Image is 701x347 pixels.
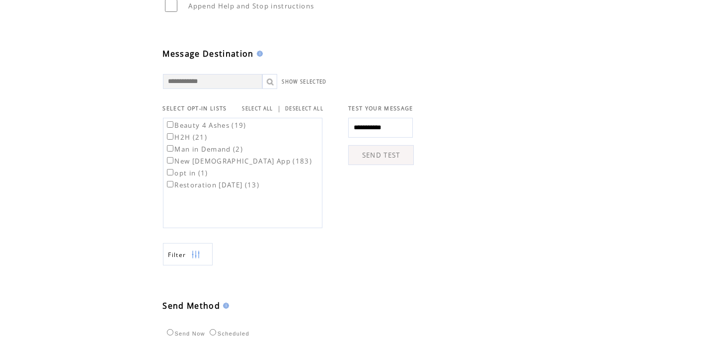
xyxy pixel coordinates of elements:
input: Man in Demand (2) [167,145,173,152]
label: Man in Demand (2) [165,145,243,154]
span: Append Help and Stop instructions [189,1,314,10]
span: Send Method [163,300,221,311]
label: New [DEMOGRAPHIC_DATA] App (183) [165,157,312,166]
span: SELECT OPT-IN LISTS [163,105,227,112]
span: Message Destination [163,48,254,59]
a: DESELECT ALL [285,105,323,112]
a: SEND TEST [348,145,414,165]
label: H2H (21) [165,133,208,142]
a: SELECT ALL [242,105,273,112]
input: H2H (21) [167,133,173,140]
label: Send Now [164,331,205,337]
label: opt in (1) [165,169,208,177]
span: Show filters [168,251,186,259]
span: TEST YOUR MESSAGE [348,105,413,112]
label: Restoration [DATE] (13) [165,180,260,189]
label: Beauty 4 Ashes (19) [165,121,246,130]
input: opt in (1) [167,169,173,175]
label: Scheduled [207,331,249,337]
input: New [DEMOGRAPHIC_DATA] App (183) [167,157,173,164]
img: help.gif [254,51,263,57]
input: Restoration [DATE] (13) [167,181,173,187]
input: Scheduled [210,329,216,336]
a: SHOW SELECTED [282,79,327,85]
span: | [277,104,281,113]
img: help.gif [220,303,229,309]
input: Beauty 4 Ashes (19) [167,121,173,128]
a: Filter [163,243,213,265]
input: Send Now [167,329,173,336]
img: filters.png [191,244,200,266]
